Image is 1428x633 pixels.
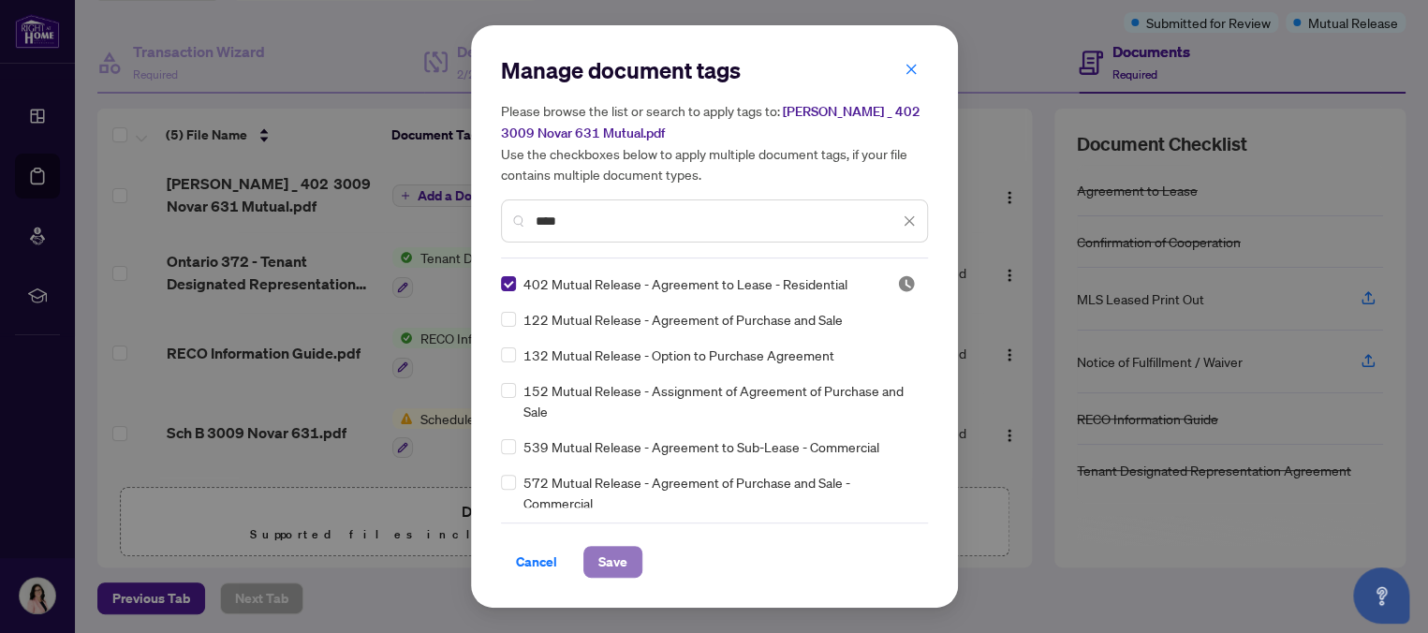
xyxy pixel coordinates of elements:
[583,546,642,578] button: Save
[598,547,627,577] span: Save
[501,55,928,85] h2: Manage document tags
[897,274,916,293] img: status
[501,100,928,184] h5: Please browse the list or search to apply tags to: Use the checkboxes below to apply multiple doc...
[516,547,557,577] span: Cancel
[903,214,916,228] span: close
[523,436,879,457] span: 539 Mutual Release - Agreement to Sub-Lease - Commercial
[1353,567,1409,624] button: Open asap
[897,274,916,293] span: Pending Review
[501,546,572,578] button: Cancel
[905,63,918,76] span: close
[523,309,843,330] span: 122 Mutual Release - Agreement of Purchase and Sale
[523,273,847,294] span: 402 Mutual Release - Agreement to Lease - Residential
[523,345,834,365] span: 132 Mutual Release - Option to Purchase Agreement
[523,380,917,421] span: 152 Mutual Release - Assignment of Agreement of Purchase and Sale
[523,472,917,513] span: 572 Mutual Release - Agreement of Purchase and Sale - Commercial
